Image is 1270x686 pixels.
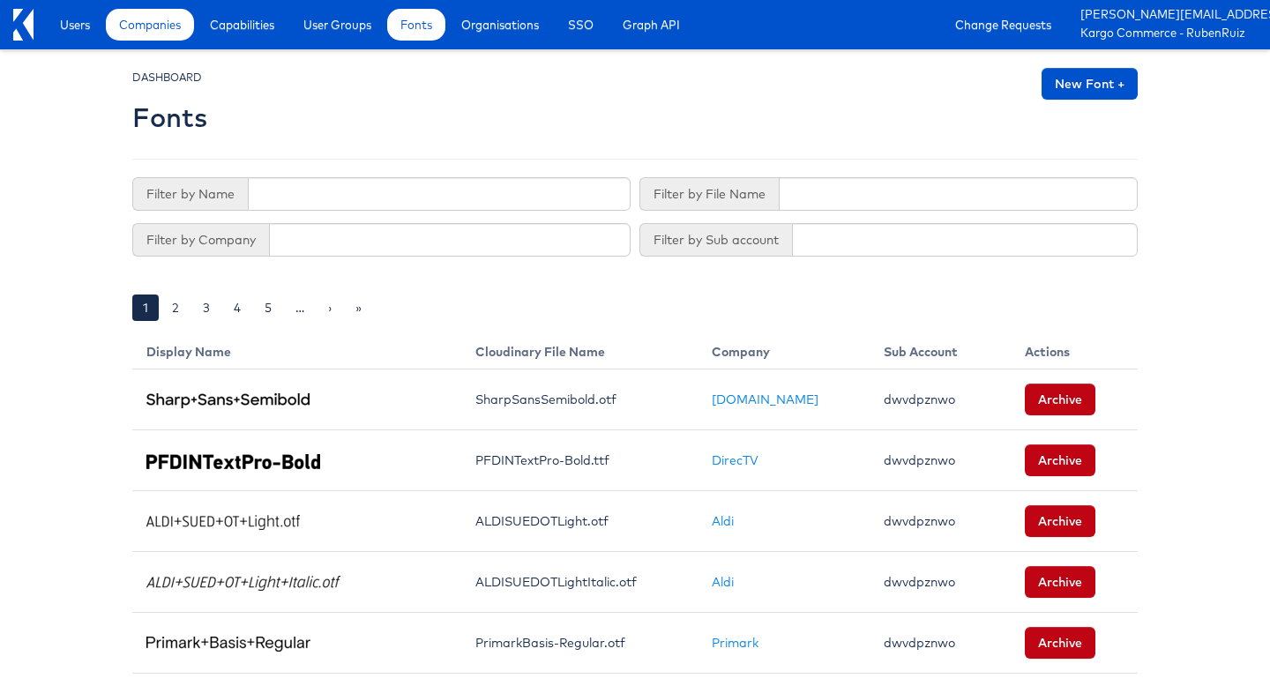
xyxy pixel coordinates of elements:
a: Capabilities [197,9,288,41]
a: Users [47,9,103,41]
span: Filter by Company [132,223,269,257]
th: Display Name [132,329,461,369]
button: Archive [1025,384,1095,415]
th: Company [698,329,870,369]
a: Aldi [712,574,734,590]
td: SharpSansSemibold.otf [461,369,698,430]
a: 5 [254,295,282,321]
a: … [285,295,315,321]
td: ALDISUEDOTLight.otf [461,491,698,552]
td: PFDINTextPro-Bold.ttf [461,430,698,491]
a: Organisations [448,9,552,41]
span: Fonts [400,16,432,34]
span: Capabilities [210,16,274,34]
button: Archive [1025,566,1095,598]
td: dwvdpznwo [870,491,1011,552]
a: 3 [192,295,220,321]
a: SSO [555,9,607,41]
small: DASHBOARD [132,71,202,84]
a: Graph API [609,9,693,41]
a: Change Requests [942,9,1065,41]
a: Fonts [387,9,445,41]
span: Filter by Sub account [639,223,792,257]
th: Cloudinary File Name [461,329,698,369]
a: Aldi [712,513,734,529]
a: 4 [223,295,251,321]
th: Actions [1011,329,1138,369]
a: » [345,295,372,321]
span: Graph API [623,16,680,34]
button: Archive [1025,627,1095,659]
span: SSO [568,16,594,34]
img: Primark Basis Regular [146,637,310,652]
span: User Groups [303,16,371,34]
a: Companies [106,9,194,41]
a: Kargo Commerce - RubenRuiz [1080,25,1257,43]
td: dwvdpznwo [870,552,1011,613]
a: [DOMAIN_NAME] [712,391,818,407]
img: ALDI SUED OT Light Italic.otf [146,576,340,591]
img: Sharp Sans Semibold [146,393,310,408]
button: Archive [1025,505,1095,537]
h2: Fonts [132,103,207,132]
td: dwvdpznwo [870,369,1011,430]
button: Archive [1025,444,1095,476]
span: Companies [119,16,181,34]
a: User Groups [290,9,385,41]
img: ALDI SUED OT Light.otf [146,515,300,530]
th: Sub Account [870,329,1011,369]
a: Primark [712,635,758,651]
a: 2 [161,295,190,321]
img: PFDINTextPro-Bold [146,454,320,469]
a: › [317,295,342,321]
span: Users [60,16,90,34]
a: DirecTV [712,452,758,468]
a: New Font + [1042,68,1138,100]
span: Filter by Name [132,177,248,211]
a: [PERSON_NAME][EMAIL_ADDRESS][PERSON_NAME][DOMAIN_NAME] [1080,6,1257,25]
td: PrimarkBasis-Regular.otf [461,613,698,674]
span: Organisations [461,16,539,34]
span: Filter by File Name [639,177,779,211]
td: ALDISUEDOTLightItalic.otf [461,552,698,613]
td: dwvdpznwo [870,613,1011,674]
a: 1 [132,295,159,321]
td: dwvdpznwo [870,430,1011,491]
